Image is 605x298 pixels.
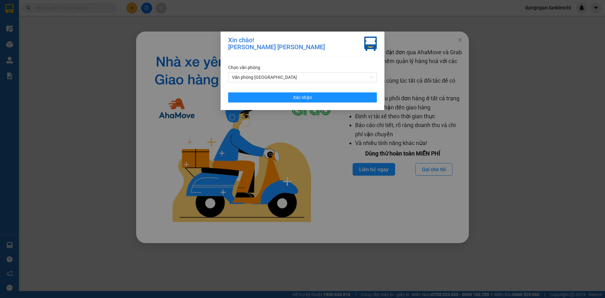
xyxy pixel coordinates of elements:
[364,37,377,51] img: vxr-icon
[293,94,312,101] span: Xác nhận
[228,92,377,102] button: Xác nhận
[232,73,373,82] span: Văn phòng Đà Nẵng
[228,64,377,71] div: Chọn văn phòng
[228,37,325,51] div: Xin chào! [PERSON_NAME] [PERSON_NAME]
